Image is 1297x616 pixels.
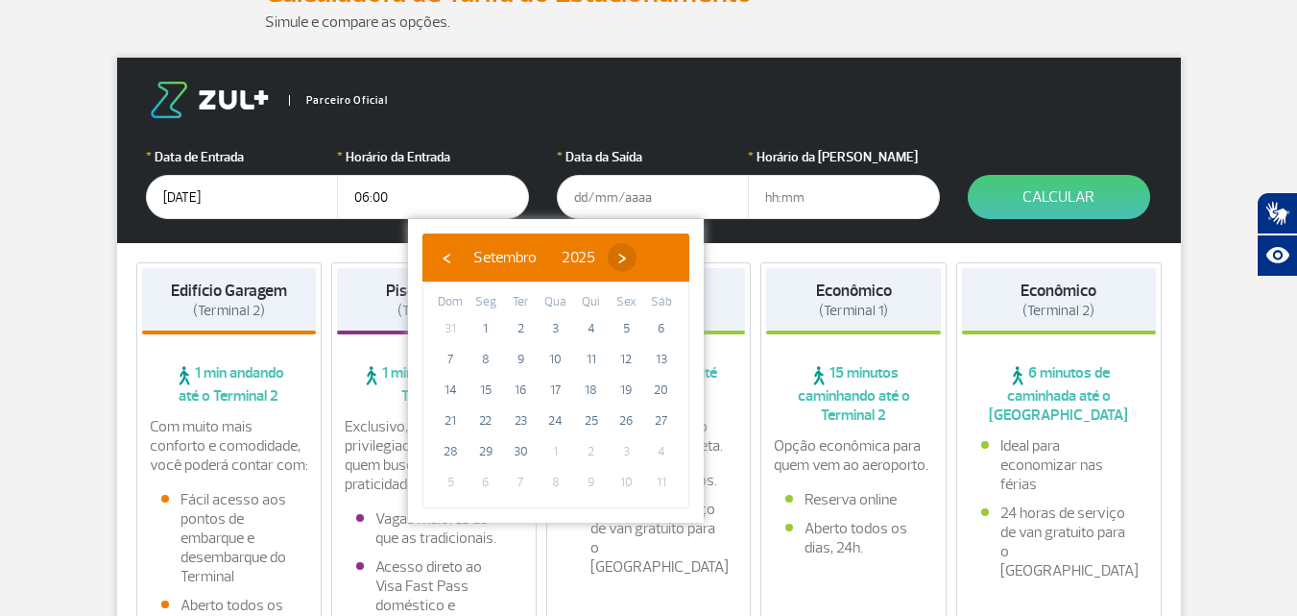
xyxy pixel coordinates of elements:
button: ‹ [432,243,461,272]
span: 9 [505,344,536,375]
span: Setembro [473,248,537,267]
strong: Edifício Garagem [171,281,287,301]
span: 7 [505,467,536,498]
span: 6 [646,313,677,344]
span: 4 [576,313,607,344]
span: 6 minutos de caminhada até o [GEOGRAPHIC_DATA] [962,363,1156,425]
label: Data da Saída [557,147,749,167]
th: weekday [468,292,504,313]
li: Fácil acesso aos pontos de embarque e desembarque do Terminal [161,490,298,586]
bs-datepicker-container: calendar [408,219,704,523]
span: 10 [540,344,571,375]
span: 4 [646,436,677,467]
p: Simule e compare as opções. [265,11,1033,34]
th: weekday [503,292,539,313]
span: (Terminal 2) [1022,302,1094,320]
span: (Terminal 2) [397,302,469,320]
span: 11 [646,467,677,498]
input: hh:mm [337,175,529,219]
button: Abrir tradutor de língua de sinais. [1257,192,1297,234]
span: 6 [470,467,501,498]
th: weekday [433,292,468,313]
span: 24 [540,406,571,436]
span: 1 [540,436,571,467]
li: Reserva online [785,490,922,509]
span: 26 [611,406,641,436]
input: dd/mm/aaaa [557,175,749,219]
span: 21 [435,406,466,436]
span: 10 [611,467,641,498]
span: 18 [576,375,607,406]
span: 31 [435,313,466,344]
label: Horário da [PERSON_NAME] [748,147,940,167]
button: Calcular [968,175,1150,219]
span: 15 [470,375,501,406]
input: hh:mm [748,175,940,219]
th: weekday [609,292,644,313]
span: 1 [470,313,501,344]
li: Aberto todos os dias, 24h. [785,519,922,557]
strong: Econômico [816,281,892,301]
span: 12 [611,344,641,375]
span: 2 [576,436,607,467]
span: 29 [470,436,501,467]
img: logo-zul.png [146,82,273,118]
th: weekday [573,292,609,313]
label: Data de Entrada [146,147,338,167]
span: 7 [435,344,466,375]
span: 14 [435,375,466,406]
span: 20 [646,375,677,406]
span: 1 min andando até o Terminal 2 [142,363,317,406]
span: 9 [576,467,607,498]
div: Plugin de acessibilidade da Hand Talk. [1257,192,1297,277]
li: 24 horas de serviço de van gratuito para o [GEOGRAPHIC_DATA] [571,500,727,577]
bs-datepicker-navigation-view: ​ ​ ​ [432,245,636,264]
span: (Terminal 1) [819,302,888,320]
span: (Terminal 2) [193,302,265,320]
span: 15 minutos caminhando até o Terminal 2 [766,363,941,425]
button: 2025 [549,243,608,272]
span: 3 [540,313,571,344]
button: › [608,243,636,272]
span: 22 [470,406,501,436]
span: 5 [435,467,466,498]
span: 28 [435,436,466,467]
span: 8 [540,467,571,498]
span: 23 [505,406,536,436]
span: 17 [540,375,571,406]
span: 19 [611,375,641,406]
th: weekday [643,292,679,313]
p: Opção econômica para quem vem ao aeroporto. [774,436,933,475]
strong: Econômico [1021,281,1096,301]
span: 8 [470,344,501,375]
button: Setembro [461,243,549,272]
li: Vagas maiores do que as tradicionais. [356,509,512,548]
span: 5 [611,313,641,344]
span: 16 [505,375,536,406]
p: Exclusivo, com localização privilegiada e ideal para quem busca conforto e praticidade. [345,417,523,494]
th: weekday [539,292,574,313]
span: Parceiro Oficial [289,95,388,106]
li: 24 horas de serviço de van gratuito para o [GEOGRAPHIC_DATA] [981,504,1137,580]
label: Horário da Entrada [337,147,529,167]
li: Ideal para economizar nas férias [981,436,1137,494]
span: 2025 [562,248,595,267]
button: Abrir recursos assistivos. [1257,234,1297,277]
span: 27 [646,406,677,436]
p: Com muito mais conforto e comodidade, você poderá contar com: [150,417,309,475]
span: 25 [576,406,607,436]
span: 3 [611,436,641,467]
span: 2 [505,313,536,344]
strong: Piso Premium [386,281,481,301]
span: 13 [646,344,677,375]
span: 30 [505,436,536,467]
input: dd/mm/aaaa [146,175,338,219]
span: 1 min andando até o Terminal 2 [337,363,531,406]
span: 11 [576,344,607,375]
